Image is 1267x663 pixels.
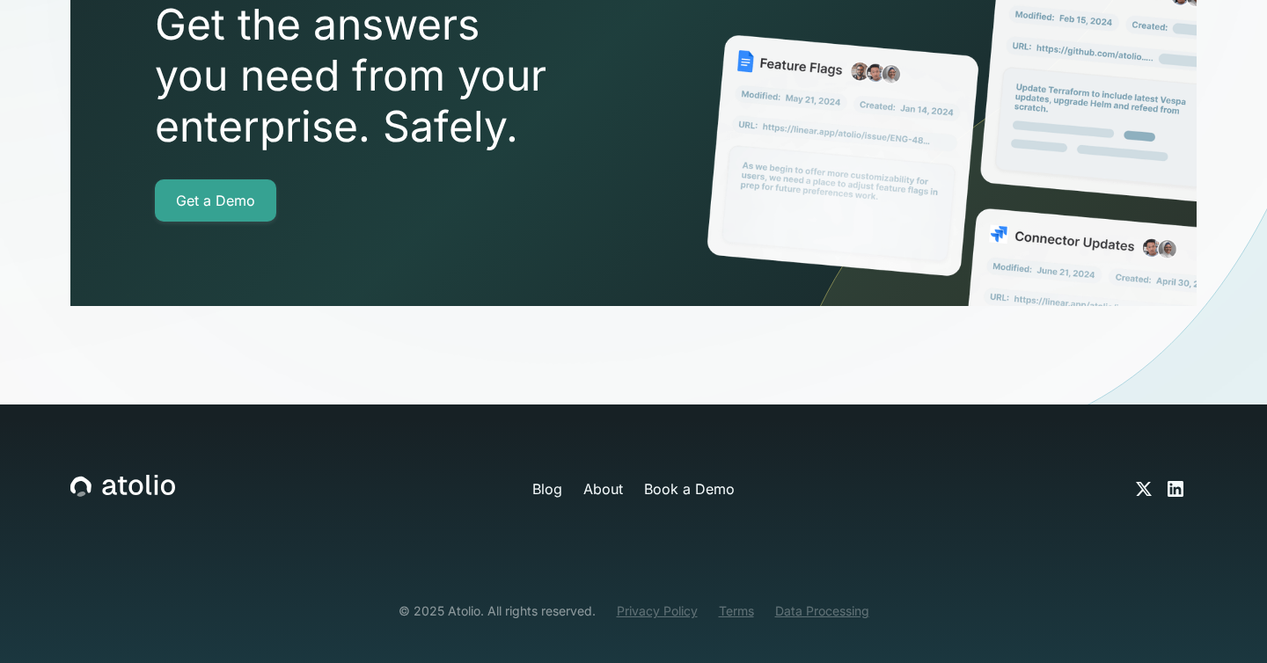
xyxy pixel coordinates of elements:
a: Terms [719,601,754,620]
a: Get a Demo [155,179,276,222]
a: Privacy Policy [617,601,698,620]
a: Data Processing [775,601,869,620]
div: © 2025 Atolio. All rights reserved. [399,601,596,620]
iframe: Chat Widget [1179,579,1267,663]
div: 聊天小工具 [1179,579,1267,663]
